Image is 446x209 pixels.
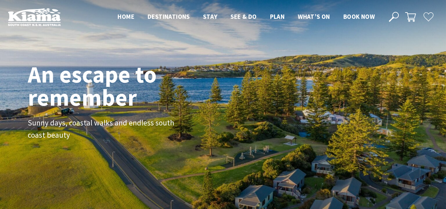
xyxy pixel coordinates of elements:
[343,13,375,20] span: Book now
[270,13,285,20] span: Plan
[28,117,176,141] p: Sunny days, coastal walks and endless south coast beauty
[203,13,218,20] span: Stay
[230,13,257,20] span: See & Do
[28,63,209,109] h1: An escape to remember
[148,13,190,20] span: Destinations
[118,13,134,20] span: Home
[298,13,330,20] span: What’s On
[111,12,381,22] nav: Main Menu
[8,8,61,26] img: Kiama Logo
